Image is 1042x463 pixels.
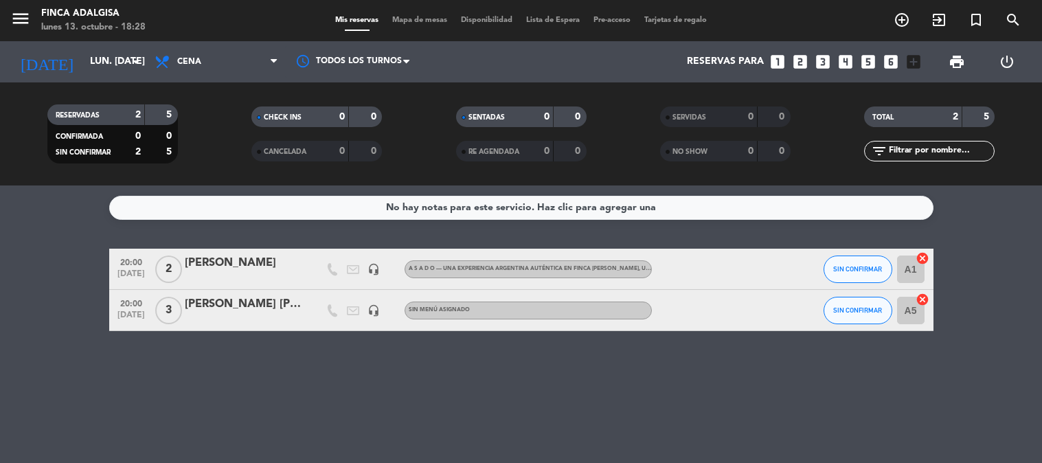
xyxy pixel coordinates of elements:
i: filter_list [871,143,887,159]
strong: 0 [544,112,550,122]
strong: 0 [371,112,379,122]
strong: 2 [953,112,958,122]
strong: 0 [575,146,583,156]
div: Finca Adalgisa [41,7,146,21]
i: looks_3 [814,53,832,71]
span: 20:00 [114,295,148,310]
i: [DATE] [10,47,83,77]
div: No hay notas para este servicio. Haz clic para agregar una [386,200,656,216]
strong: 0 [544,146,550,156]
span: 3 [155,297,182,324]
span: Disponibilidad [454,16,519,24]
strong: 5 [166,147,174,157]
i: looks_6 [882,53,900,71]
i: menu [10,8,31,29]
span: SIN CONFIRMAR [56,149,111,156]
strong: 0 [779,112,787,122]
span: A S A D O — Una experiencia Argentina auténtica en Finca [PERSON_NAME] [409,266,661,271]
i: add_box [905,53,922,71]
span: SENTADAS [468,114,505,121]
i: looks_4 [837,53,854,71]
span: Cena [177,57,201,67]
button: SIN CONFIRMAR [824,297,892,324]
div: lunes 13. octubre - 18:28 [41,21,146,34]
strong: 0 [339,146,345,156]
i: add_circle_outline [894,12,910,28]
button: SIN CONFIRMAR [824,256,892,283]
i: exit_to_app [931,12,947,28]
strong: 0 [166,131,174,141]
span: 2 [155,256,182,283]
span: print [949,54,965,70]
strong: 0 [748,146,754,156]
span: Mis reservas [328,16,385,24]
div: [PERSON_NAME] [PERSON_NAME] [185,295,302,313]
span: CHECK INS [264,114,302,121]
i: looks_5 [859,53,877,71]
span: Sin menú asignado [409,307,470,313]
span: SIN CONFIRMAR [833,265,882,273]
strong: 0 [575,112,583,122]
span: NO SHOW [672,148,707,155]
strong: 0 [748,112,754,122]
strong: 2 [135,147,141,157]
span: RE AGENDADA [468,148,519,155]
i: cancel [916,251,929,265]
span: CONFIRMADA [56,133,103,140]
i: cancel [916,293,929,306]
strong: 0 [339,112,345,122]
span: SERVIDAS [672,114,706,121]
span: Lista de Espera [519,16,587,24]
i: search [1005,12,1021,28]
div: LOG OUT [982,41,1032,82]
span: Pre-acceso [587,16,637,24]
span: 20:00 [114,253,148,269]
i: looks_one [769,53,786,71]
i: looks_two [791,53,809,71]
span: Mapa de mesas [385,16,454,24]
i: headset_mic [367,263,380,275]
span: Reservas para [687,56,764,67]
i: headset_mic [367,304,380,317]
span: SIN CONFIRMAR [833,306,882,314]
input: Filtrar por nombre... [887,144,994,159]
strong: 5 [166,110,174,120]
strong: 0 [371,146,379,156]
span: [DATE] [114,310,148,326]
i: turned_in_not [968,12,984,28]
strong: 0 [135,131,141,141]
span: RESERVADAS [56,112,100,119]
span: TOTAL [872,114,894,121]
span: [DATE] [114,269,148,285]
strong: 2 [135,110,141,120]
i: arrow_drop_down [128,54,144,70]
button: menu [10,8,31,34]
span: , USD 65 [639,266,661,271]
strong: 0 [779,146,787,156]
div: [PERSON_NAME] [185,254,302,272]
span: CANCELADA [264,148,306,155]
span: Tarjetas de regalo [637,16,714,24]
i: power_settings_new [999,54,1015,70]
strong: 5 [984,112,992,122]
